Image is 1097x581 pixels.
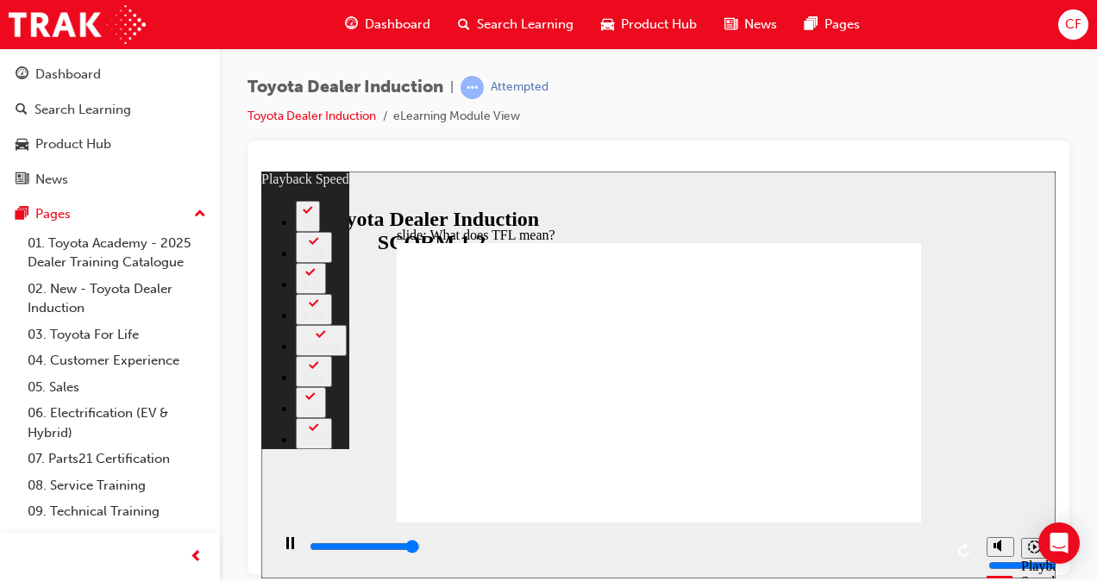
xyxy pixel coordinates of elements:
a: 05. Sales [21,374,213,401]
span: pages-icon [16,207,28,222]
span: | [450,78,454,97]
a: Search Learning [7,94,213,126]
input: volume [727,387,838,401]
span: search-icon [16,103,28,118]
span: Dashboard [365,15,430,34]
span: Pages [824,15,860,34]
button: Mute (Ctrl+Alt+M) [725,365,753,385]
span: search-icon [458,14,470,35]
img: Trak [9,5,146,44]
span: CF [1065,15,1081,34]
span: learningRecordVerb_ATTEMPT-icon [461,76,484,99]
a: News [7,164,213,196]
button: Replay (Ctrl+Alt+R) [691,366,717,392]
button: Pages [7,198,213,230]
button: CF [1058,9,1088,40]
div: 2 [41,45,52,58]
span: news-icon [16,172,28,188]
a: 02. New - Toyota Dealer Induction [21,276,213,322]
span: Product Hub [621,15,697,34]
div: Attempted [491,79,548,96]
a: 07. Parts21 Certification [21,446,213,472]
a: news-iconNews [711,7,791,42]
a: Dashboard [7,59,213,91]
li: eLearning Module View [393,107,520,127]
div: News [35,170,68,190]
div: Dashboard [35,65,101,84]
a: 03. Toyota For Life [21,322,213,348]
button: Playback speed [760,366,787,387]
a: 09. Technical Training [21,498,213,525]
a: 10. TUNE Rev-Up Training [21,525,213,552]
div: Product Hub [35,134,111,154]
button: Pause (Ctrl+Alt+P) [9,365,38,394]
span: news-icon [724,14,737,35]
span: Search Learning [477,15,574,34]
span: car-icon [16,137,28,153]
span: News [744,15,777,34]
span: prev-icon [190,547,203,568]
div: Pages [35,204,71,224]
a: search-iconSearch Learning [444,7,587,42]
div: misc controls [717,351,786,407]
div: Playback Speed [760,387,786,418]
a: 04. Customer Experience [21,347,213,374]
span: guage-icon [16,67,28,83]
a: Toyota Dealer Induction [248,109,376,123]
div: Search Learning [34,100,131,120]
a: 08. Service Training [21,472,213,499]
input: slide progress [48,368,160,382]
a: 01. Toyota Academy - 2025 Dealer Training Catalogue [21,230,213,276]
span: pages-icon [805,14,818,35]
span: Toyota Dealer Induction [248,78,443,97]
a: pages-iconPages [791,7,874,42]
button: DashboardSearch LearningProduct HubNews [7,55,213,198]
div: playback controls [9,351,717,407]
a: guage-iconDashboard [331,7,444,42]
div: Open Intercom Messenger [1038,522,1080,564]
a: Product Hub [7,128,213,160]
span: up-icon [194,203,206,226]
a: 06. Electrification (EV & Hybrid) [21,400,213,446]
button: 2 [34,29,59,60]
span: guage-icon [345,14,358,35]
span: car-icon [601,14,614,35]
a: car-iconProduct Hub [587,7,711,42]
